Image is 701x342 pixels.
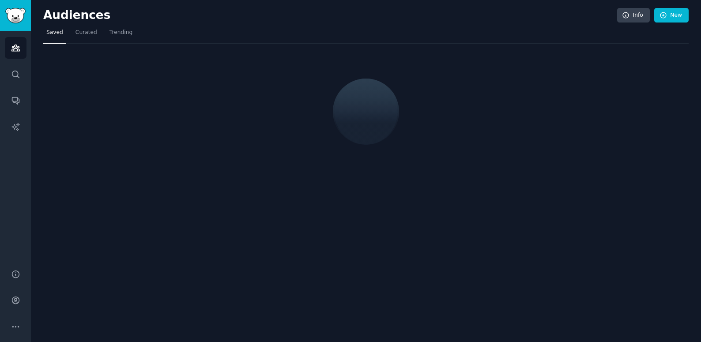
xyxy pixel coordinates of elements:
a: New [654,8,689,23]
h2: Audiences [43,8,617,23]
img: GummySearch logo [5,8,26,23]
span: Saved [46,29,63,37]
span: Trending [109,29,132,37]
a: Info [617,8,650,23]
a: Saved [43,26,66,44]
a: Curated [72,26,100,44]
span: Curated [75,29,97,37]
a: Trending [106,26,136,44]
